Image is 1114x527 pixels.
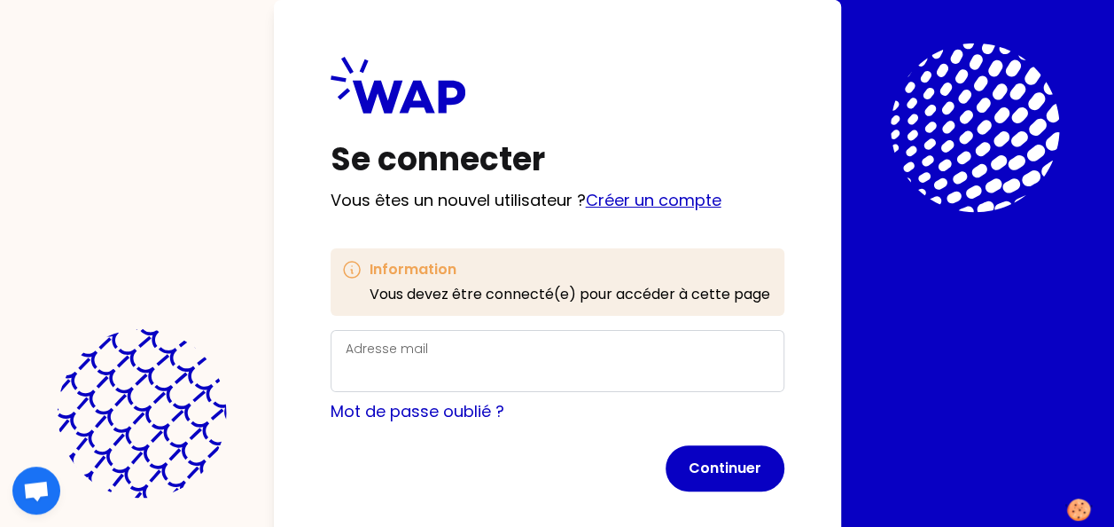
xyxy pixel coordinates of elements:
[331,188,784,213] p: Vous êtes un nouvel utilisateur ?
[370,284,770,305] p: Vous devez être connecté(e) pour accéder à cette page
[666,445,784,492] button: Continuer
[331,142,784,177] h1: Se connecter
[370,259,770,280] h3: Information
[346,340,428,358] label: Adresse mail
[12,467,60,515] div: Ouvrir le chat
[586,189,721,211] a: Créer un compte
[331,400,504,422] a: Mot de passe oublié ?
